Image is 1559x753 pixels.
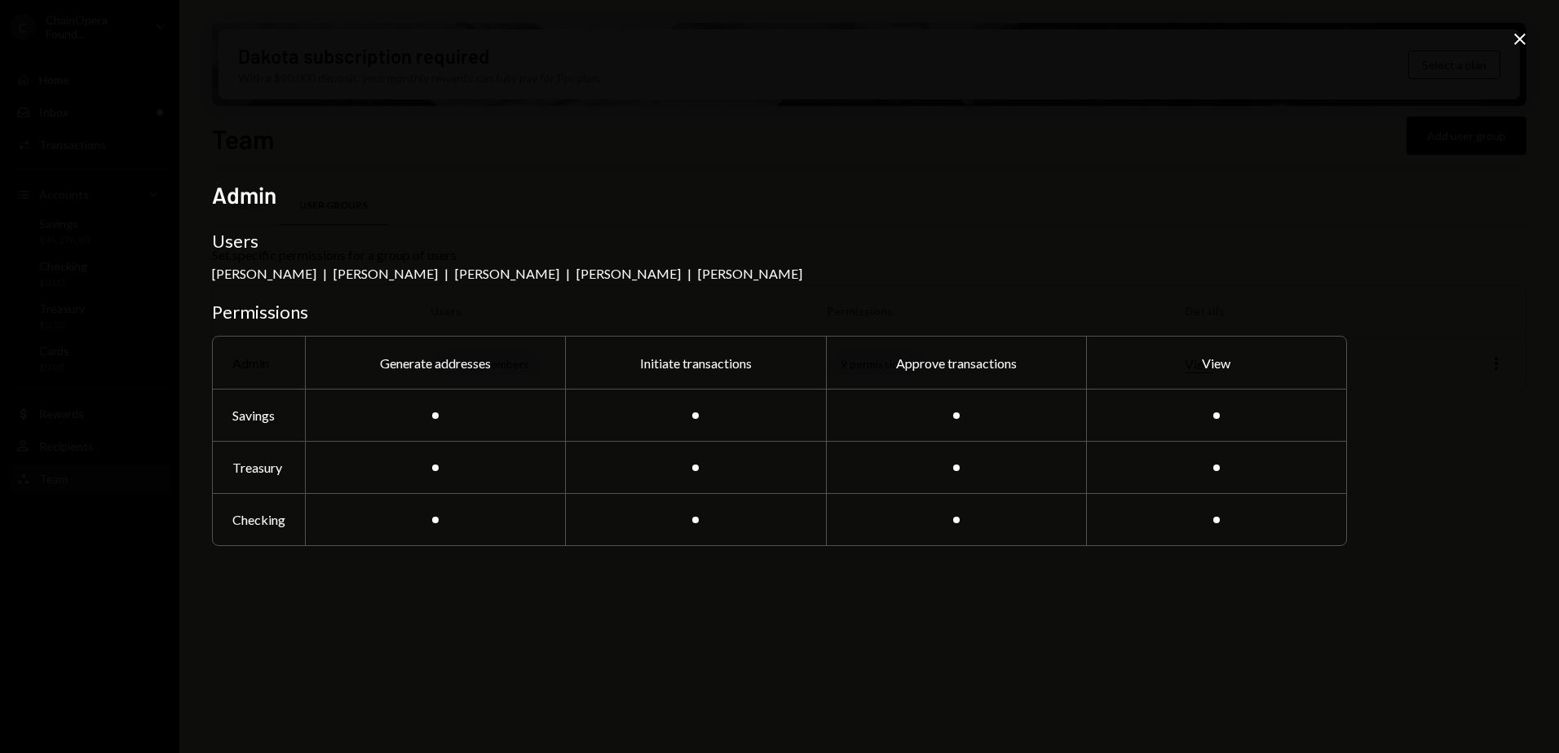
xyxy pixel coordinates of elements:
div: Generate addresses [305,337,565,389]
div: Treasury [213,441,305,493]
div: Savings [213,389,305,441]
div: [PERSON_NAME] [455,266,559,281]
h3: Permissions [212,301,1347,324]
h2: Admin [212,179,1347,211]
div: Checking [213,493,305,545]
div: [PERSON_NAME] [698,266,802,281]
div: | [323,266,327,281]
div: [PERSON_NAME] [333,266,438,281]
div: [PERSON_NAME] [212,266,316,281]
div: View [1086,337,1346,389]
div: | [566,266,570,281]
div: Approve transactions [826,337,1086,389]
div: Initiate transactions [565,337,825,389]
h3: Users [212,230,1347,253]
div: [PERSON_NAME] [576,266,681,281]
div: | [444,266,448,281]
div: | [687,266,691,281]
